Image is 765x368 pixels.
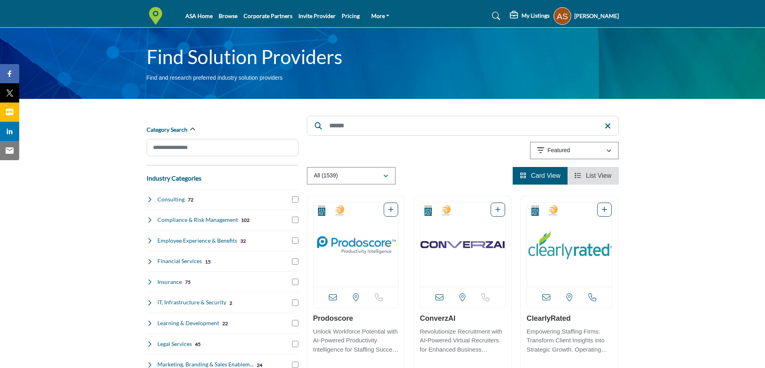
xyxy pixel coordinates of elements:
[205,259,211,265] b: 15
[147,139,298,156] input: Search Category
[313,314,399,323] h3: Prodoscore
[521,12,550,19] h5: My Listings
[147,173,201,183] button: Industry Categories
[157,278,182,286] h4: Insurance: Specialized insurance coverage including professional liability and workers' compensat...
[513,167,568,185] li: Card View
[147,7,169,25] img: Site Logo
[185,278,191,286] div: 75 Results For Insurance
[157,298,226,306] h4: IT, Infrastructure & Security: Technology infrastructure, cybersecurity, and IT support services ...
[147,44,342,69] h1: Find Solution Providers
[527,327,612,354] p: Empowering Staffing Firms: Transform Client Insights into Strategic Growth. Operating within the ...
[366,10,395,22] a: More
[420,314,455,322] a: ConverzAI
[292,320,298,326] input: Select Learning & Development checkbox
[157,257,202,265] h4: Financial Services: Banking, accounting, and financial planning services tailored for staffing co...
[316,205,328,217] img: Corporate Partners Badge Icon
[205,258,211,265] div: 15 Results For Financial Services
[547,205,559,217] img: 2025 Staffing World Exhibitors Badge Icon
[602,206,607,213] a: Add To List
[292,258,298,265] input: Select Financial Services checkbox
[185,12,213,19] a: ASA Home
[298,12,336,19] a: Invite Provider
[420,314,505,323] h3: ConverzAI
[157,319,219,327] h4: Learning & Development: Training programs and educational resources to enhance staffing professio...
[241,216,250,223] div: 102 Results For Compliance & Risk Management
[530,142,619,159] button: Featured
[229,299,232,306] div: 2 Results For IT, Infrastructure & Security
[388,206,394,213] a: Add To List
[147,74,283,82] p: Find and research preferred industry solution providers
[520,172,560,179] a: View Card
[527,203,612,287] img: ClearlyRated
[510,11,550,21] div: My Listings
[313,314,353,322] a: Prodoscore
[586,172,612,179] span: List View
[185,280,191,285] b: 75
[195,340,201,348] div: 45 Results For Legal Services
[240,237,246,244] div: 32 Results For Employee Experience & Benefits
[292,300,298,306] input: Select IT, Infrastructure & Security checkbox
[314,203,399,287] img: Prodoscore
[529,205,541,217] img: Corporate Partners Badge Icon
[244,12,292,19] a: Corporate Partners
[495,206,501,213] a: Add To List
[292,196,298,203] input: Select Consulting checkbox
[229,300,232,306] b: 2
[157,216,238,224] h4: Compliance & Risk Management: Services to ensure staffing companies meet regulatory requirements ...
[157,237,237,245] h4: Employee Experience & Benefits: Solutions for enhancing workplace culture, employee satisfaction,...
[313,325,399,354] a: Unlock Workforce Potential with AI-Powered Productivity Intelligence for Staffing Success In the ...
[292,237,298,244] input: Select Employee Experience & Benefits checkbox
[188,197,193,203] b: 72
[548,147,570,155] p: Featured
[440,205,452,217] img: 2025 Staffing World Exhibitors Badge Icon
[420,203,505,287] img: ConverzAI
[307,116,619,136] input: Search
[484,10,505,22] a: Search
[147,126,187,134] h2: Category Search
[292,217,298,223] input: Select Compliance & Risk Management checkbox
[527,203,612,287] a: Open Listing in new tab
[527,314,571,322] a: ClearlyRated
[257,362,262,368] b: 24
[313,327,399,354] p: Unlock Workforce Potential with AI-Powered Productivity Intelligence for Staffing Success In the ...
[575,172,611,179] a: View List
[188,196,193,203] div: 72 Results For Consulting
[307,167,396,185] button: All (1539)
[314,203,399,287] a: Open Listing in new tab
[314,172,338,180] p: All (1539)
[157,340,192,348] h4: Legal Services: Employment law expertise and legal counsel focused on staffing industry regulations.
[574,12,619,20] h5: [PERSON_NAME]
[157,195,185,203] h4: Consulting: Strategic advisory services to help staffing firms optimize operations and grow their...
[422,205,434,217] img: Corporate Partners Badge Icon
[420,327,505,354] p: Revolutionize Recruitment with AI-Powered Virtual Recruiters for Enhanced Business Success. The c...
[219,12,238,19] a: Browse
[527,325,612,354] a: Empowering Staffing Firms: Transform Client Insights into Strategic Growth. Operating within the ...
[292,341,298,347] input: Select Legal Services checkbox
[222,320,228,327] div: 22 Results For Learning & Development
[420,325,505,354] a: Revolutionize Recruitment with AI-Powered Virtual Recruiters for Enhanced Business Success. The c...
[420,203,505,287] a: Open Listing in new tab
[222,321,228,326] b: 22
[568,167,618,185] li: List View
[342,12,360,19] a: Pricing
[531,172,561,179] span: Card View
[195,342,201,347] b: 45
[241,217,250,223] b: 102
[292,279,298,285] input: Select Insurance checkbox
[334,205,346,217] img: 2025 Staffing World Exhibitors Badge Icon
[240,238,246,244] b: 32
[554,7,571,25] button: Show hide supplier dropdown
[527,314,612,323] h3: ClearlyRated
[292,362,298,368] input: Select Marketing, Branding & Sales Enablement checkbox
